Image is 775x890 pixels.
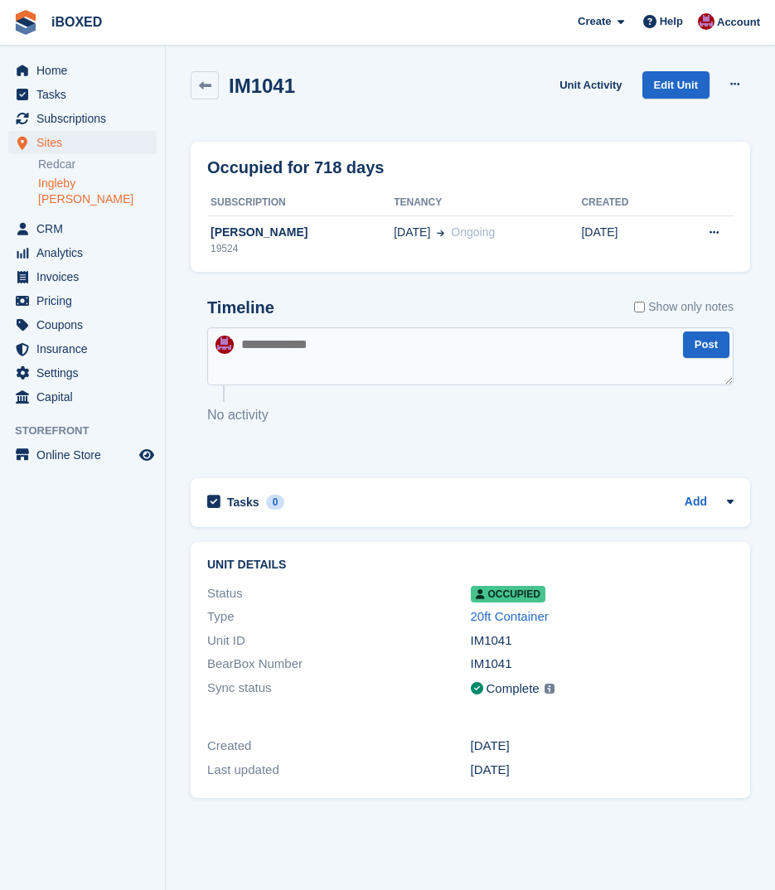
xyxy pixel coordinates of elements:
div: Created [207,737,471,756]
th: Created [581,190,669,216]
div: Sync status [207,679,471,699]
h2: Timeline [207,298,274,317]
div: IM1041 [471,655,734,674]
a: Preview store [137,445,157,465]
img: icon-info-grey-7440780725fd019a000dd9b08b2336e03edf1995a4989e88bcd33f0948082b44.svg [545,684,555,694]
a: menu [8,83,157,106]
label: Show only notes [634,298,734,316]
div: Status [207,584,471,603]
span: Sites [36,131,136,154]
div: 0 [266,495,285,510]
span: Invoices [36,265,136,288]
a: menu [8,107,157,130]
div: IM1041 [471,631,734,651]
span: Settings [36,361,136,385]
div: Unit ID [207,631,471,651]
div: [DATE] [471,761,734,780]
span: Analytics [36,241,136,264]
a: 20ft Container [471,609,549,623]
p: No activity [207,405,734,425]
a: menu [8,217,157,240]
span: Subscriptions [36,107,136,130]
a: menu [8,443,157,467]
a: Ingleby [PERSON_NAME] [38,176,157,207]
span: Pricing [36,289,136,312]
button: Post [683,331,729,359]
input: Show only notes [634,298,645,316]
span: Ongoing [451,225,495,239]
a: menu [8,361,157,385]
span: Occupied [471,586,545,602]
a: Edit Unit [642,71,710,99]
div: Complete [487,680,540,699]
a: menu [8,131,157,154]
a: Unit Activity [553,71,628,99]
h2: Occupied for 718 days [207,155,384,180]
h2: Tasks [227,495,259,510]
a: menu [8,59,157,82]
span: Account [717,14,760,31]
th: Tenancy [394,190,581,216]
td: [DATE] [581,215,669,265]
span: Create [578,13,611,30]
div: 19524 [207,241,394,256]
img: Amanda Forder [216,336,234,354]
div: [DATE] [471,737,734,756]
a: menu [8,241,157,264]
a: Add [685,493,707,512]
span: Insurance [36,337,136,360]
h2: IM1041 [229,75,295,97]
span: Storefront [15,423,165,439]
a: menu [8,313,157,336]
span: CRM [36,217,136,240]
div: [PERSON_NAME] [207,224,394,241]
a: menu [8,385,157,409]
a: iBOXED [45,8,109,36]
img: stora-icon-8386f47178a22dfd0bd8f6a31ec36ba5ce8667c1dd55bd0f319d3a0aa187defe.svg [13,10,38,35]
img: Amanda Forder [698,13,714,30]
a: menu [8,265,157,288]
span: Coupons [36,313,136,336]
div: Last updated [207,761,471,780]
span: [DATE] [394,224,430,241]
div: BearBox Number [207,655,471,674]
span: Online Store [36,443,136,467]
span: Help [660,13,683,30]
span: Home [36,59,136,82]
th: Subscription [207,190,394,216]
span: Capital [36,385,136,409]
a: menu [8,337,157,360]
a: menu [8,289,157,312]
h2: Unit details [207,559,734,572]
a: Redcar [38,157,157,172]
div: Type [207,607,471,626]
span: Tasks [36,83,136,106]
